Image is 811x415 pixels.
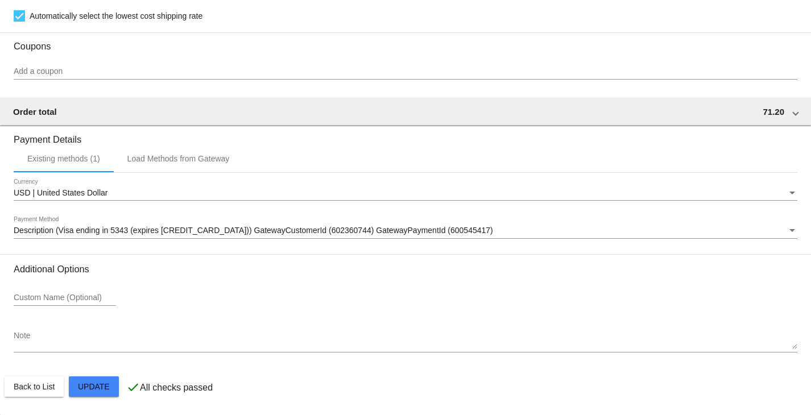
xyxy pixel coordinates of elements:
[127,154,230,163] div: Load Methods from Gateway
[14,32,797,52] h3: Coupons
[14,126,797,145] h3: Payment Details
[14,226,797,235] mat-select: Payment Method
[14,293,116,302] input: Custom Name (Optional)
[140,383,213,393] p: All checks passed
[13,107,57,117] span: Order total
[69,376,119,397] button: Update
[30,9,202,23] span: Automatically select the lowest cost shipping rate
[14,382,55,391] span: Back to List
[14,264,797,275] h3: Additional Options
[14,226,493,235] span: Description (Visa ending in 5343 (expires [CREDIT_CARD_DATA])) GatewayCustomerId (602360744) Gate...
[14,188,107,197] span: USD | United States Dollar
[78,382,110,391] span: Update
[14,189,797,198] mat-select: Currency
[763,107,784,117] span: 71.20
[14,67,797,76] input: Add a coupon
[27,154,100,163] div: Existing methods (1)
[5,376,64,397] button: Back to List
[126,380,140,394] mat-icon: check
